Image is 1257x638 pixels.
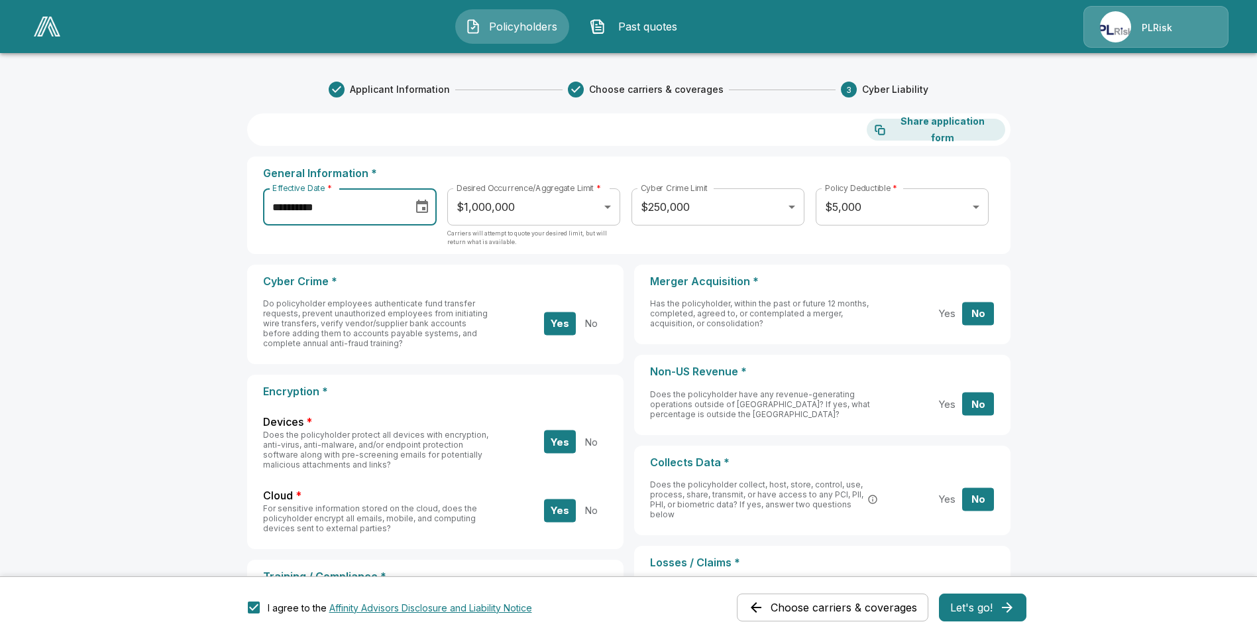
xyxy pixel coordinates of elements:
img: Policyholders Icon [465,19,481,34]
button: Choose date, selected date is Oct 9, 2025 [409,194,435,220]
p: Losses / Claims * [650,556,995,569]
button: No [575,499,607,522]
span: Does the policyholder have any revenue-generating operations outside of [GEOGRAPHIC_DATA]? If yes... [650,389,870,419]
div: I agree to the [268,601,532,615]
button: Choose carriers & coverages [737,594,928,621]
img: Past quotes Icon [590,19,606,34]
span: Past quotes [611,19,684,34]
span: Devices [263,415,303,430]
span: Does the policyholder collect, host, store, control, use, process, share, transmit, or have acces... [650,479,864,519]
button: Yes [544,430,576,454]
span: Cloud [263,488,293,503]
button: Yes [931,488,963,511]
div: $5,000 [816,188,988,225]
button: Policyholders IconPolicyholders [455,9,569,44]
button: Yes [931,302,963,325]
span: Does the policyholder protect all devices with encryption, anti-virus, anti-malware, and/or endpo... [263,430,488,470]
p: Cyber Crime * [263,275,608,288]
button: No [575,312,607,335]
span: Applicant Information [350,83,450,96]
button: Yes [931,393,963,416]
button: No [962,393,994,416]
label: Effective Date [272,182,331,194]
text: 3 [846,85,851,95]
button: Yes [544,312,576,335]
label: Cyber Crime Limit [641,182,708,194]
span: Has the policyholder, within the past or future 12 months, completed, agreed to, or contemplated ... [650,298,869,328]
label: Policy Deductible [825,182,897,194]
button: Past quotes IconPast quotes [580,9,694,44]
label: Desired Occurrence/Aggregate Limit [457,182,601,194]
div: $250,000 [631,188,804,225]
p: Non-US Revenue * [650,365,995,378]
button: Yes [544,499,576,522]
button: No [962,302,994,325]
p: General Information * [263,167,995,180]
button: No [575,430,607,454]
span: Cyber Liability [862,83,928,96]
span: Policyholders [486,19,559,34]
button: No [962,488,994,511]
p: Merger Acquisition * [650,275,995,288]
button: Let's go! [939,594,1026,621]
button: Share application form [867,119,1005,141]
button: PCI: Payment card information. PII: Personally Identifiable Information (names, SSNs, addresses).... [866,493,879,506]
span: For sensitive information stored on the cloud, does the policyholder encrypt all emails, mobile, ... [263,503,477,533]
p: Collects Data * [650,456,995,469]
p: Encryption * [263,385,608,398]
img: AA Logo [34,17,60,36]
span: Do policyholder employees authenticate fund transfer requests, prevent unauthorized employees fro... [263,298,488,348]
p: Training / Compliance * [263,570,608,583]
div: $1,000,000 [447,188,620,225]
span: Choose carriers & coverages [589,83,724,96]
p: Carriers will attempt to quote your desired limit, but will return what is available. [447,229,620,255]
button: I agree to the [329,601,532,615]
